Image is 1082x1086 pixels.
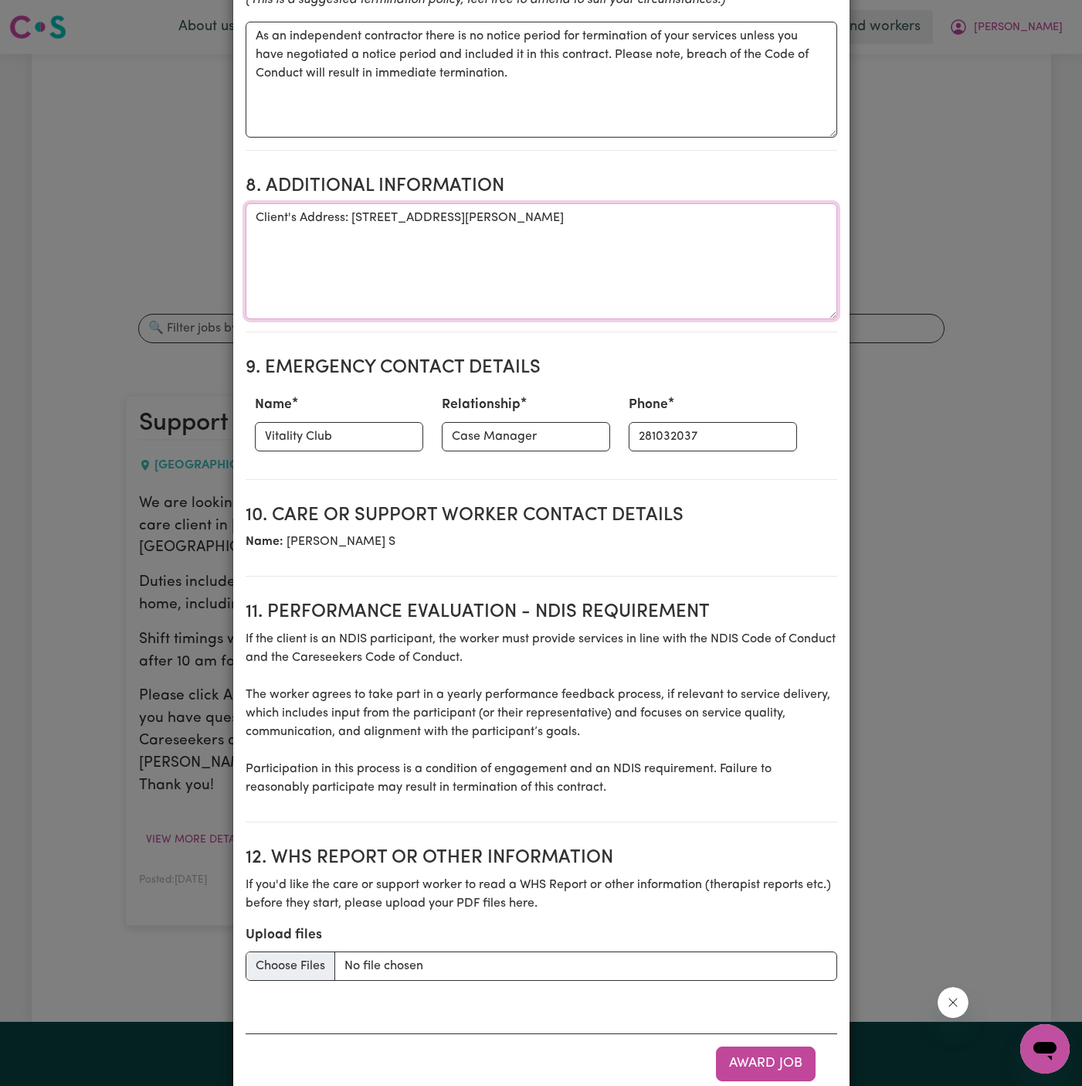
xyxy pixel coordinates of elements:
[255,422,423,451] input: e.g. Amber Smith
[246,22,837,138] textarea: As an independent contractor there is no notice period for termination of your services unless yo...
[246,601,837,624] h2: 11. Performance evaluation - NDIS requirement
[442,395,521,415] label: Relationship
[246,630,837,797] p: If the client is an NDIS participant, the worker must provide services in line with the NDIS Code...
[716,1047,816,1081] button: Award Job
[442,422,610,451] input: e.g. Daughter
[938,987,968,1018] iframe: Close message
[246,357,837,380] h2: 9. Emergency Contact Details
[246,876,837,913] p: If you'd like the care or support worker to read a WHS Report or other information (therapist rep...
[246,203,837,319] textarea: Client's Address: [STREET_ADDRESS][PERSON_NAME]
[246,175,837,198] h2: 8. Additional Information
[246,533,837,551] p: [PERSON_NAME] S
[246,847,837,870] h2: 12. WHS Report or Other Information
[9,11,93,23] span: Need any help?
[246,505,837,527] h2: 10. Care or support worker contact details
[246,925,322,945] label: Upload files
[1020,1024,1070,1074] iframe: Button to launch messaging window
[246,536,283,548] b: Name:
[255,395,292,415] label: Name
[629,395,668,415] label: Phone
